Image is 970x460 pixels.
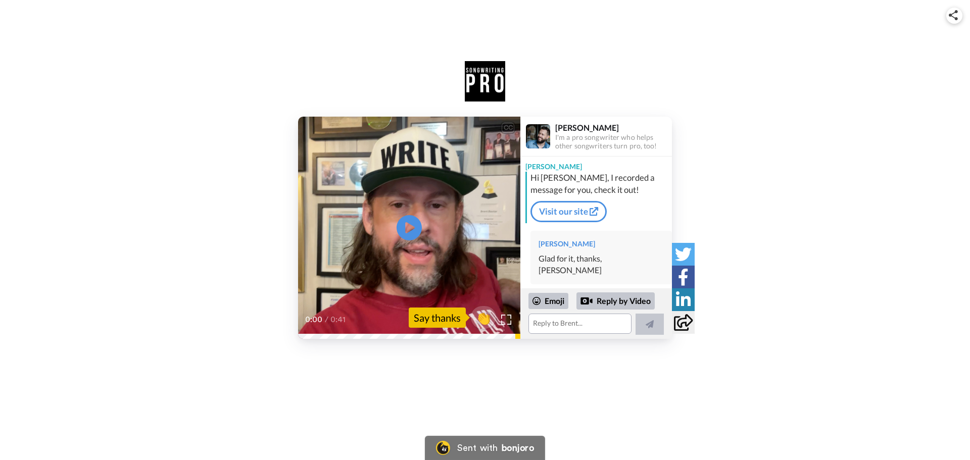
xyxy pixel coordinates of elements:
button: 👏 [471,306,496,329]
div: [PERSON_NAME] [555,123,671,132]
span: / [325,314,328,326]
div: [PERSON_NAME] [539,239,664,249]
div: Reply by Video [576,292,655,310]
div: I'm a pro songwriter who helps other songwriters turn pro, too! [555,133,671,150]
div: CC [502,123,514,133]
img: Profile Image [526,124,550,148]
div: Hi [PERSON_NAME], I recorded a message for you, check it out! [530,172,669,196]
a: Visit our site [530,201,607,222]
img: logo [465,61,505,101]
div: Glad for it, thanks, [PERSON_NAME] [539,253,664,276]
div: Say thanks [409,308,466,328]
span: 0:41 [330,314,348,326]
img: Full screen [501,315,511,325]
div: [PERSON_NAME] [520,157,672,172]
span: 👏 [471,310,496,326]
img: ic_share.svg [949,10,958,20]
span: 0:00 [305,314,323,326]
div: Emoji [528,293,568,309]
div: Reply by Video [580,295,593,307]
